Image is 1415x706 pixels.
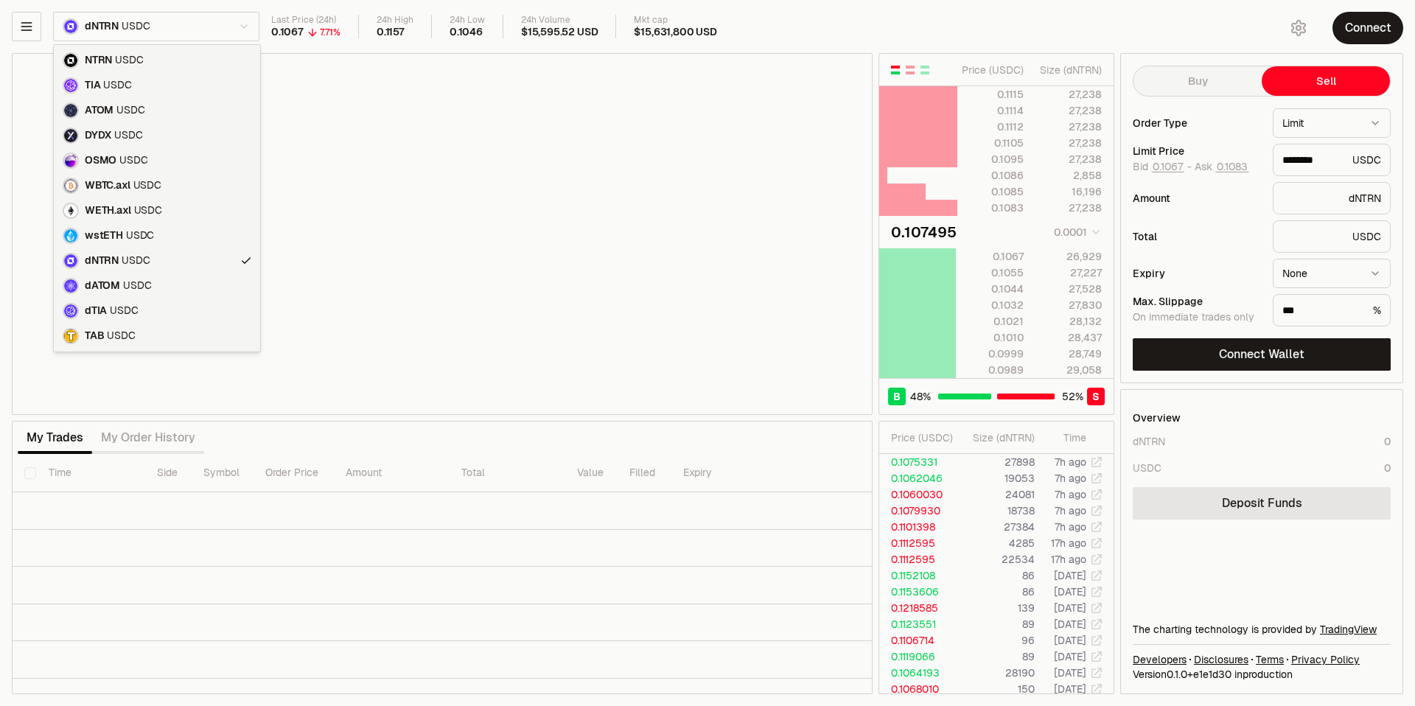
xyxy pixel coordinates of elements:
img: dTIA Logo [64,304,77,318]
span: wstETH [85,229,123,242]
span: USDC [134,204,162,217]
span: OSMO [85,154,116,167]
span: NTRN [85,54,112,67]
img: OSMO Logo [64,154,77,167]
span: USDC [119,154,147,167]
span: dNTRN [85,254,119,268]
span: USDC [133,179,161,192]
span: USDC [122,254,150,268]
img: TAB Logo [64,329,77,343]
span: USDC [115,54,143,67]
span: USDC [110,304,138,318]
span: DYDX [85,129,111,142]
img: ATOM Logo [64,104,77,117]
span: TIA [85,79,100,92]
span: ATOM [85,104,113,117]
span: USDC [114,129,142,142]
span: USDC [123,279,151,293]
span: dATOM [85,279,120,293]
span: TAB [85,329,104,343]
span: USDC [116,104,144,117]
span: USDC [103,79,131,92]
img: dATOM Logo [64,279,77,293]
span: USDC [107,329,135,343]
img: WETH.axl Logo [64,204,77,217]
img: NTRN Logo [64,54,77,67]
span: WETH.axl [85,204,131,217]
span: WBTC.axl [85,179,130,192]
img: TIA Logo [64,79,77,92]
img: WBTC.axl Logo [64,179,77,192]
img: DYDX Logo [64,129,77,142]
span: USDC [126,229,154,242]
img: wstETH Logo [64,229,77,242]
span: dTIA [85,304,107,318]
img: dNTRN Logo [64,254,77,268]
